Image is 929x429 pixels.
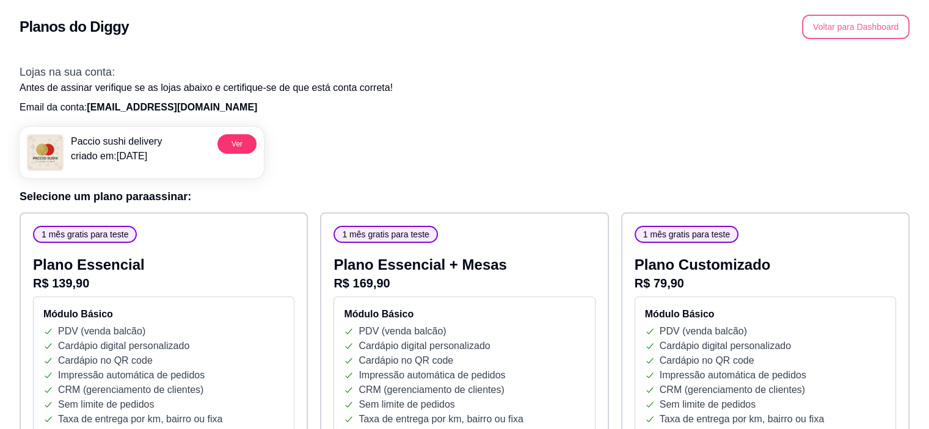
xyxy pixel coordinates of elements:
p: Taxa de entrega por km, bairro ou fixa [660,412,824,427]
h4: Módulo Básico [344,307,585,322]
p: R$ 169,90 [333,275,595,292]
p: PDV (venda balcão) [58,324,145,339]
p: Email da conta: [20,100,909,115]
p: Cardápio no QR code [58,353,153,368]
p: Cardápio no QR code [660,353,754,368]
p: criado em: [DATE] [71,149,162,164]
p: R$ 139,90 [33,275,294,292]
h4: Módulo Básico [43,307,284,322]
span: 1 mês gratis para teste [638,228,735,240]
p: Cardápio digital personalizado [359,339,490,353]
p: Sem limite de pedidos [359,397,454,412]
p: Paccio sushi delivery [71,134,162,149]
h3: Lojas na sua conta: [20,63,909,81]
p: CRM (gerenciamento de clientes) [359,383,504,397]
p: Impressão automática de pedidos [660,368,806,383]
p: CRM (gerenciamento de clientes) [58,383,203,397]
img: menu logo [27,134,64,171]
p: Cardápio digital personalizado [660,339,791,353]
p: Plano Essencial + Mesas [333,255,595,275]
p: PDV (venda balcão) [359,324,446,339]
p: Plano Essencial [33,255,294,275]
a: menu logoPaccio sushi deliverycriado em:[DATE]Ver [20,127,264,178]
p: Sem limite de pedidos [58,397,154,412]
h4: Módulo Básico [645,307,886,322]
p: PDV (venda balcão) [660,324,747,339]
p: Cardápio digital personalizado [58,339,189,353]
span: [EMAIL_ADDRESS][DOMAIN_NAME] [87,102,257,112]
span: 1 mês gratis para teste [337,228,434,240]
p: Taxa de entrega por km, bairro ou fixa [58,412,222,427]
p: Antes de assinar verifique se as lojas abaixo e certifique-se de que está conta correta! [20,81,909,95]
p: Sem limite de pedidos [660,397,756,412]
a: Voltar para Dashboard [802,21,909,32]
p: Plano Customizado [635,255,896,275]
p: Impressão automática de pedidos [359,368,505,383]
p: Impressão automática de pedidos [58,368,205,383]
span: 1 mês gratis para teste [37,228,133,240]
p: Taxa de entrega por km, bairro ou fixa [359,412,523,427]
button: Ver [217,134,257,154]
p: R$ 79,90 [635,275,896,292]
p: Cardápio no QR code [359,353,453,368]
button: Voltar para Dashboard [802,15,909,39]
h2: Planos do Diggy [20,17,129,37]
p: CRM (gerenciamento de clientes) [660,383,805,397]
h3: Selecione um plano para assinar : [20,188,909,205]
